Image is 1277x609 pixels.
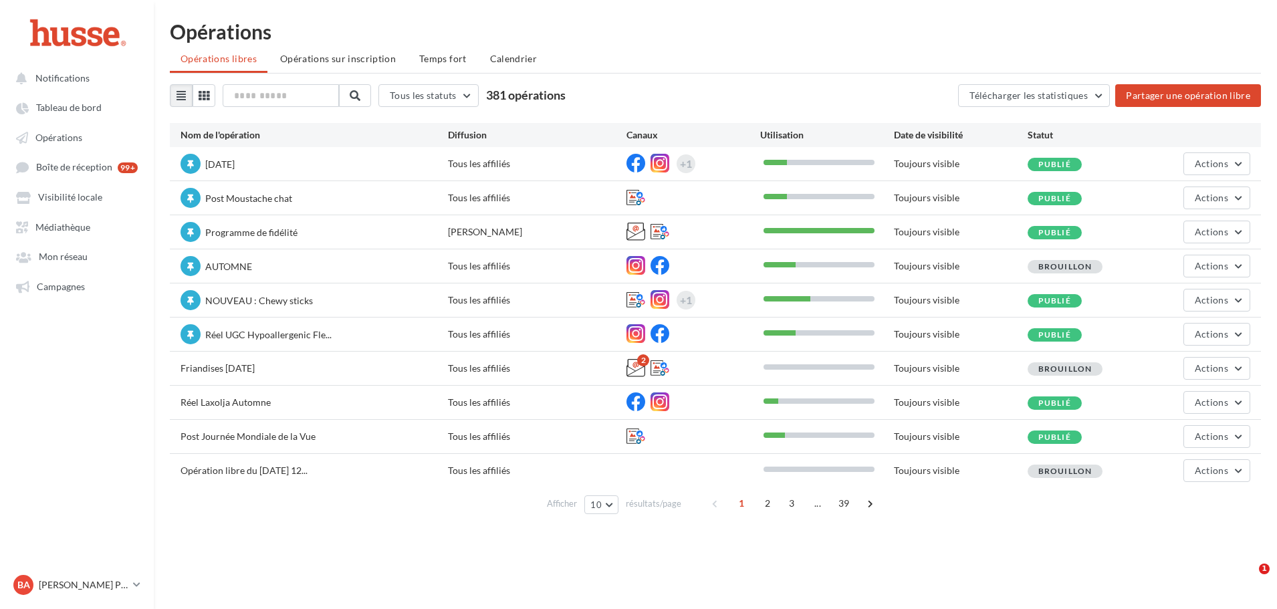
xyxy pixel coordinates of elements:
[894,293,1028,307] div: Toujours visible
[1038,330,1071,340] span: Publié
[38,192,102,203] span: Visibilité locale
[547,497,577,510] span: Afficher
[894,464,1028,477] div: Toujours visible
[1183,187,1250,209] button: Actions
[894,430,1028,443] div: Toujours visible
[39,251,88,263] span: Mon réseau
[894,328,1028,341] div: Toujours visible
[894,128,1028,142] div: Date de visibilité
[894,362,1028,375] div: Toujours visible
[181,465,308,476] span: Opération libre du [DATE] 12...
[760,128,894,142] div: Utilisation
[448,259,626,273] div: Tous les affiliés
[1195,226,1228,237] span: Actions
[448,396,626,409] div: Tous les affiliés
[448,430,626,443] div: Tous les affiliés
[590,499,602,510] span: 10
[181,362,255,374] span: Friandises [DATE]
[8,185,146,209] a: Visibilité locale
[1183,289,1250,312] button: Actions
[1195,396,1228,408] span: Actions
[205,193,292,204] span: Post Moustache chat
[490,53,538,64] span: Calendrier
[170,21,1261,41] div: Opérations
[486,88,566,102] span: 381 opérations
[11,572,143,598] a: Ba [PERSON_NAME] Page
[448,191,626,205] div: Tous les affiliés
[205,227,298,238] span: Programme de fidélité
[680,291,692,310] div: +1
[1195,362,1228,374] span: Actions
[35,221,90,233] span: Médiathèque
[894,191,1028,205] div: Toujours visible
[8,274,146,298] a: Campagnes
[1038,295,1071,306] span: Publié
[1038,227,1071,237] span: Publié
[8,244,146,268] a: Mon réseau
[280,53,396,64] span: Opérations sur inscription
[1195,260,1228,271] span: Actions
[1038,364,1092,374] span: Brouillon
[8,125,146,149] a: Opérations
[8,154,146,179] a: Boîte de réception 99+
[1259,564,1270,574] span: 1
[626,128,760,142] div: Canaux
[205,329,332,340] span: Réel UGC Hypoallergenic Fle...
[448,225,626,239] div: [PERSON_NAME]
[448,464,626,477] div: Tous les affiliés
[36,102,102,114] span: Tableau de bord
[894,225,1028,239] div: Toujours visible
[1232,564,1264,596] iframe: Intercom live chat
[1195,328,1228,340] span: Actions
[1183,255,1250,277] button: Actions
[1195,431,1228,442] span: Actions
[626,497,681,510] span: résultats/page
[1195,158,1228,169] span: Actions
[1038,432,1071,442] span: Publié
[1183,323,1250,346] button: Actions
[894,259,1028,273] div: Toujours visible
[1183,357,1250,380] button: Actions
[807,493,828,514] span: ...
[1195,294,1228,306] span: Actions
[448,328,626,341] div: Tous les affiliés
[8,95,146,119] a: Tableau de bord
[1183,425,1250,448] button: Actions
[35,132,82,143] span: Opérations
[731,493,752,514] span: 1
[39,578,128,592] p: [PERSON_NAME] Page
[584,495,618,514] button: 10
[448,128,626,142] div: Diffusion
[1195,192,1228,203] span: Actions
[1115,84,1261,107] button: Partager une opération libre
[958,84,1110,107] button: Télécharger les statistiques
[36,162,112,173] span: Boîte de réception
[35,72,90,84] span: Notifications
[637,354,649,366] div: 2
[205,158,235,170] span: [DATE]
[8,215,146,239] a: Médiathèque
[781,493,802,514] span: 3
[448,157,626,170] div: Tous les affiliés
[1183,152,1250,175] button: Actions
[448,293,626,307] div: Tous les affiliés
[8,66,140,90] button: Notifications
[390,90,457,101] span: Tous les statuts
[1038,159,1071,169] span: Publié
[378,84,479,107] button: Tous les statuts
[680,154,692,173] div: +1
[37,281,85,292] span: Campagnes
[1183,391,1250,414] button: Actions
[894,157,1028,170] div: Toujours visible
[1038,466,1092,476] span: Brouillon
[894,396,1028,409] div: Toujours visible
[181,431,316,442] span: Post Journée Mondiale de la Vue
[1183,459,1250,482] button: Actions
[181,128,448,142] div: Nom de l'opération
[1038,261,1092,271] span: Brouillon
[419,53,467,64] span: Temps fort
[833,493,855,514] span: 39
[1038,193,1071,203] span: Publié
[1195,465,1228,476] span: Actions
[17,578,30,592] span: Ba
